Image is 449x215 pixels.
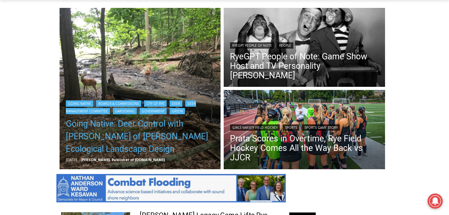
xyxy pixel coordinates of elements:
[230,52,379,80] a: RyeGPT People of Note: Game Show Host and TV Personality [PERSON_NAME]
[66,19,91,52] div: unique DIY crafts
[81,157,165,162] a: [PERSON_NAME], Publisher of [DOMAIN_NAME]
[302,124,340,131] a: Sports Game Story
[60,8,221,170] img: (PHOTO: Deer in the Rye Marshlands Conservancy. File photo. 2017.)
[66,100,93,107] a: Going Native
[5,63,84,78] h4: [PERSON_NAME] Read Sanctuary Fall Fest: [DATE]
[0,63,94,79] a: [PERSON_NAME] Read Sanctuary Fall Fest: [DATE]
[140,108,167,114] a: Government
[224,8,385,89] a: Read More RyeGPT People of Note: Game Show Host and TV Personality Garry Moore
[66,117,215,155] a: Going Native: Deer Control with [PERSON_NAME] of [PERSON_NAME] Ecological Landscape Design
[224,8,385,89] img: (PHOTO: Publicity photo of Garry Moore with his guests, the Marquis Chimps, from The Garry Moore ...
[170,108,185,114] a: Green
[60,8,221,170] a: Read More Going Native: Deer Control with Missy Fabel of Missy Fabel Ecological Landscape Design
[283,124,299,131] a: Sports
[230,42,274,49] a: RyeGPT People of Note
[66,157,77,162] time: [DATE]
[159,0,298,61] div: "I learned about the history of a place I’d honestly never considered even as a resident of [GEOG...
[165,63,292,77] span: Intern @ [DOMAIN_NAME]
[113,108,137,114] a: Gardening
[230,123,379,131] div: | |
[224,90,385,171] a: Read More Prata Scores in Overtime, Rye Field Hockey Comes All the Way Back vs JJCR
[152,61,305,79] a: Intern @ [DOMAIN_NAME]
[66,53,69,60] div: 5
[230,124,280,131] a: Girls Varsity Field Hockey
[230,134,379,162] a: Prata Scores in Overtime, Rye Field Hockey Comes All the Way Back vs JJCR
[224,90,385,171] img: (PHOTO: The Rye Field Hockey team from September 16, 2025. Credit: Maureen Tsuchida.)
[66,99,215,114] div: | | | | | | |
[79,157,81,162] span: –
[170,100,182,107] a: Deer
[277,42,293,49] a: People
[96,100,141,107] a: Boards & Commissions
[230,41,379,49] div: |
[71,53,72,60] div: /
[74,53,77,60] div: 6
[144,100,167,107] a: City of Rye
